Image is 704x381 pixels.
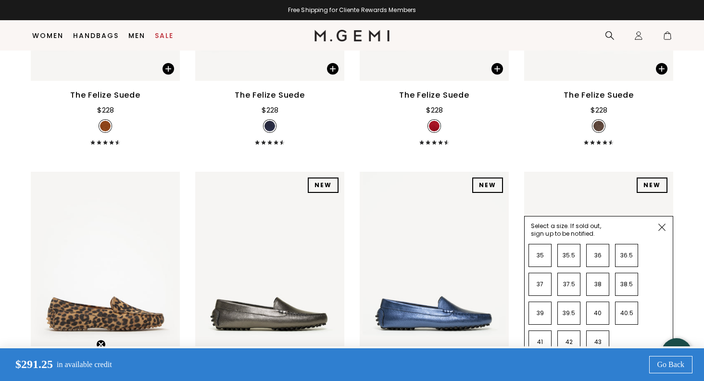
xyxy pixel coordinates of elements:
[649,356,692,373] a: Go Back
[564,89,634,101] div: The Felize Suede
[73,32,119,39] a: Handbags
[557,273,580,296] li: 37.5
[360,172,509,370] img: The Felize Metallic
[429,121,440,131] img: v_11726_SWATCH_50x.jpg
[593,121,604,131] img: v_11973_01_SWATCH_50x.jpg
[426,104,443,116] div: $228
[557,330,580,354] li: 42
[586,330,609,354] li: 43
[70,89,140,101] div: The Felize Suede
[528,244,552,267] li: 35
[528,273,552,296] li: 37
[586,244,609,267] li: 36
[32,32,63,39] a: Women
[100,121,111,131] img: v_11814_SWATCH_50x.jpg
[195,172,344,370] img: The Felize Metallic
[591,104,607,116] div: $228
[531,222,652,238] p: Select a size. If sold out, sign up to be notified.
[557,302,580,325] li: 39.5
[235,89,305,101] div: The Felize Suede
[97,104,114,116] div: $228
[31,172,180,370] img: The Felize Suede
[128,32,145,39] a: Men
[96,340,106,349] button: Close teaser
[586,302,609,325] li: 40
[264,121,275,131] img: v_05671_SWATCH_50x.jpg
[308,178,339,193] div: NEW
[314,30,390,41] img: M.Gemi
[615,244,638,267] li: 36.5
[8,358,53,371] p: $291.25
[524,172,673,370] img: The Felize Metallic
[472,178,503,193] div: NEW
[262,104,278,116] div: $228
[528,302,552,325] li: 39
[586,273,609,296] li: 38
[557,244,580,267] li: 35.5
[528,330,552,354] li: 41
[399,89,469,101] div: The Felize Suede
[615,273,638,296] li: 38.5
[57,360,112,369] p: in available credit
[637,178,667,193] div: NEW
[658,224,666,231] img: Close
[615,302,638,325] li: 40.5
[155,32,174,39] a: Sale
